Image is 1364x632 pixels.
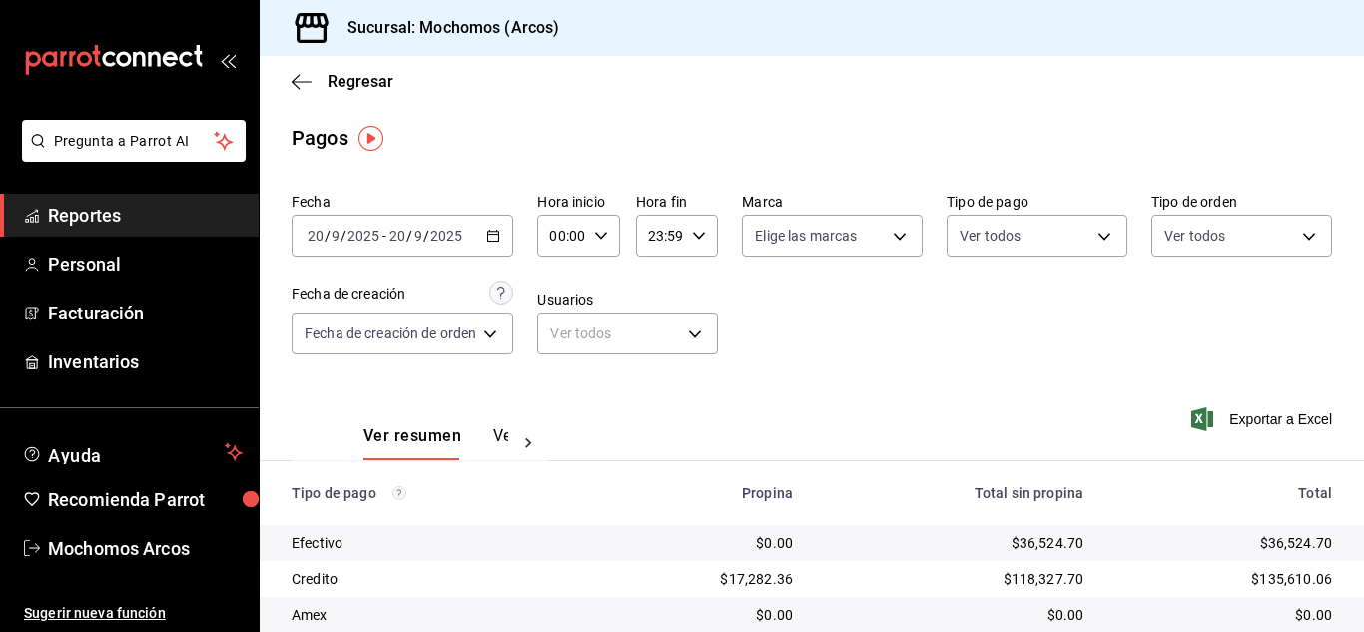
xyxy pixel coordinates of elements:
[825,533,1083,553] div: $36,524.70
[305,323,476,343] span: Fecha de creación de orden
[742,195,923,209] label: Marca
[48,348,243,375] span: Inventarios
[755,226,857,246] span: Elige las marcas
[346,228,380,244] input: ----
[48,440,217,464] span: Ayuda
[610,485,793,501] div: Propina
[307,228,325,244] input: --
[1115,485,1332,501] div: Total
[429,228,463,244] input: ----
[48,300,243,326] span: Facturación
[48,486,243,513] span: Recomienda Parrot
[382,228,386,244] span: -
[48,251,243,278] span: Personal
[363,426,508,460] div: navigation tabs
[1195,407,1332,431] button: Exportar a Excel
[292,284,405,305] div: Fecha de creación
[341,228,346,244] span: /
[636,195,718,209] label: Hora fin
[537,195,619,209] label: Hora inicio
[825,569,1083,589] div: $118,327.70
[363,426,461,460] button: Ver resumen
[1115,605,1332,625] div: $0.00
[332,16,559,40] h3: Sucursal: Mochomos (Arcos)
[292,72,393,91] button: Regresar
[48,535,243,562] span: Mochomos Arcos
[413,228,423,244] input: --
[388,228,406,244] input: --
[220,52,236,68] button: open_drawer_menu
[825,605,1083,625] div: $0.00
[54,131,215,152] span: Pregunta a Parrot AI
[610,605,793,625] div: $0.00
[537,313,718,354] div: Ver todos
[947,195,1127,209] label: Tipo de pago
[325,228,331,244] span: /
[292,485,578,501] div: Tipo de pago
[292,195,513,209] label: Fecha
[610,569,793,589] div: $17,282.36
[825,485,1083,501] div: Total sin propina
[24,603,243,624] span: Sugerir nueva función
[292,533,578,553] div: Efectivo
[392,486,406,500] svg: Los pagos realizados con Pay y otras terminales son montos brutos.
[960,226,1021,246] span: Ver todos
[1115,569,1332,589] div: $135,610.06
[331,228,341,244] input: --
[292,123,348,153] div: Pagos
[493,426,568,460] button: Ver pagos
[48,202,243,229] span: Reportes
[1115,533,1332,553] div: $36,524.70
[1164,226,1225,246] span: Ver todos
[537,293,718,307] label: Usuarios
[14,145,246,166] a: Pregunta a Parrot AI
[22,120,246,162] button: Pregunta a Parrot AI
[328,72,393,91] span: Regresar
[292,605,578,625] div: Amex
[423,228,429,244] span: /
[1151,195,1332,209] label: Tipo de orden
[406,228,412,244] span: /
[358,126,383,151] img: Tooltip marker
[292,569,578,589] div: Credito
[610,533,793,553] div: $0.00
